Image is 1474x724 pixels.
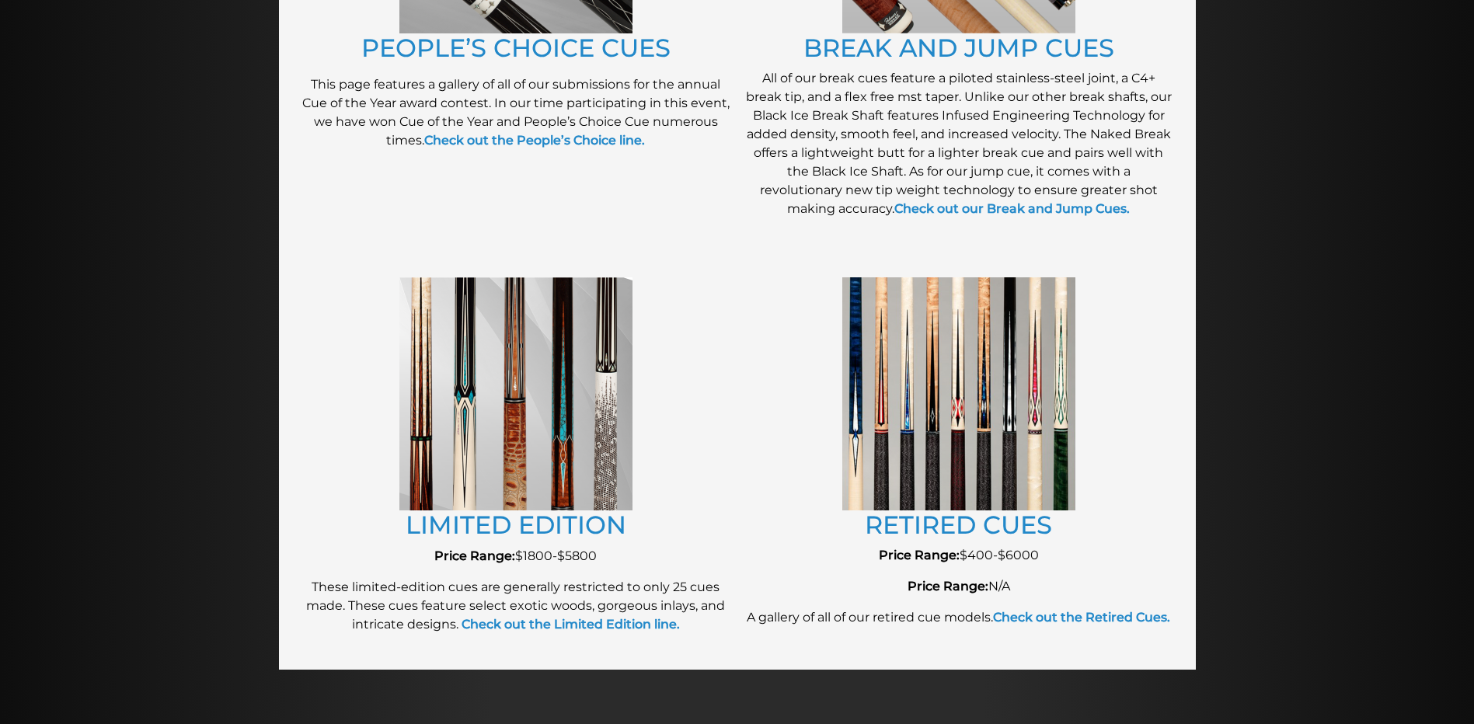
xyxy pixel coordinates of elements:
a: BREAK AND JUMP CUES [803,33,1114,63]
a: LIMITED EDITION [406,510,626,540]
a: Check out the Limited Edition line. [458,617,680,632]
strong: Check out the Limited Edition line. [462,617,680,632]
p: These limited-edition cues are generally restricted to only 25 cues made. These cues feature sele... [302,578,730,634]
p: All of our break cues feature a piloted stainless-steel joint, a C4+ break tip, and a flex free m... [745,69,1173,218]
strong: Price Range: [879,548,960,562]
a: Check out the Retired Cues. [993,610,1170,625]
p: $1800-$5800 [302,547,730,566]
p: This page features a gallery of all of our submissions for the annual Cue of the Year award conte... [302,75,730,150]
p: A gallery of all of our retired cue models. [745,608,1173,627]
a: PEOPLE’S CHOICE CUES [361,33,671,63]
a: Check out the People’s Choice line. [424,133,645,148]
strong: Price Range: [434,548,515,563]
a: Check out our Break and Jump Cues. [894,201,1130,216]
a: RETIRED CUES [865,510,1052,540]
strong: Price Range: [908,579,988,593]
p: N/A [745,577,1173,596]
p: $400-$6000 [745,546,1173,565]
